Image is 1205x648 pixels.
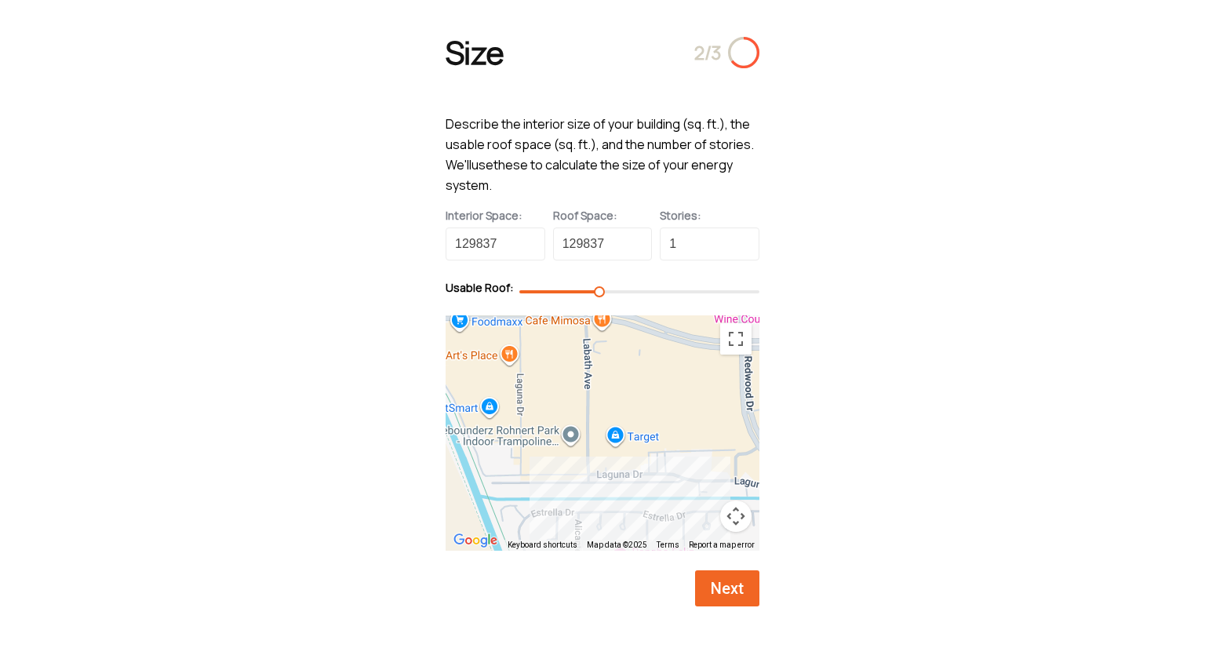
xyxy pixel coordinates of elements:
[707,579,748,598] span: Next
[508,540,577,551] button: Keyboard shortcuts
[553,208,641,224] label: Roof Space:
[720,501,752,532] button: Map camera controls
[695,570,759,606] button: Next
[450,530,501,551] img: Google
[446,114,759,195] p: Describe the interior size of your building (sq. ft.), the usable roof space (sq. ft.), and the n...
[720,323,752,355] button: Toggle fullscreen view
[728,37,759,68] img: Step 2 of 3
[587,541,647,549] span: Map data ©2025
[660,208,748,224] label: Stories:
[471,156,493,173] span: use
[446,208,533,224] label: Interior Space:
[694,40,722,65] h2: 2/3
[446,31,504,74] h2: Size
[689,541,755,549] a: Report a map error
[446,280,513,296] label: Usable Roof:
[450,530,501,551] a: Open this area in Google Maps (opens a new window)
[657,541,679,549] a: Terms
